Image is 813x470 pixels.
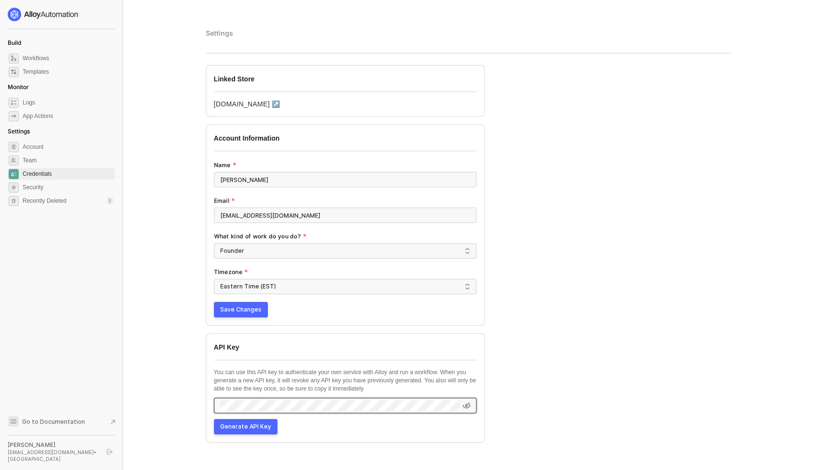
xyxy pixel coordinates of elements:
[23,52,113,64] span: Workflows
[8,416,115,427] a: Knowledge Base
[220,279,470,294] span: Eastern Time (EST)
[9,53,19,64] span: dashboard
[9,196,19,206] span: settings
[9,169,19,179] span: credentials
[8,8,79,21] img: logo
[107,449,113,455] span: logout
[214,419,277,434] button: Generate API Key
[214,197,236,205] label: Email
[206,29,731,38] div: Settings
[214,368,476,393] p: You can use this API key to authenticate your own service with Alloy and run a workflow. When you...
[23,155,113,166] span: Team
[214,161,237,169] label: Name
[107,197,113,205] div: 2
[214,100,280,108] a: [DOMAIN_NAME] ↗
[214,74,476,91] div: Linked Store
[220,244,470,258] span: Founder
[23,66,113,78] span: Templates
[9,142,19,152] span: settings
[22,418,85,426] span: Go to Documentation
[23,141,113,153] span: Account
[220,306,262,313] span: Save Changes
[214,302,268,317] button: Save Changes
[220,423,271,431] div: Generate API Key
[8,128,30,135] span: Settings
[9,183,19,193] span: security
[9,156,19,166] span: team
[214,133,476,151] div: Account Information
[23,197,66,205] span: Recently Deleted
[214,208,476,223] input: Email
[8,449,98,462] div: [EMAIL_ADDRESS][DOMAIN_NAME] • [GEOGRAPHIC_DATA]
[214,268,249,276] label: Timezone
[9,98,19,108] span: icon-logs
[23,97,113,108] span: Logs
[9,111,19,121] span: icon-app-actions
[108,417,118,427] span: document-arrow
[214,233,307,240] label: What kind of work do you do?
[23,112,53,120] div: App Actions
[9,417,18,426] span: documentation
[9,67,19,77] span: marketplace
[8,83,29,91] span: Monitor
[214,172,476,187] input: Name
[23,168,113,180] span: Credentials
[8,39,21,46] span: Build
[8,8,115,21] a: logo
[23,182,113,193] span: Security
[8,441,98,449] div: [PERSON_NAME]
[214,342,476,360] div: API Key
